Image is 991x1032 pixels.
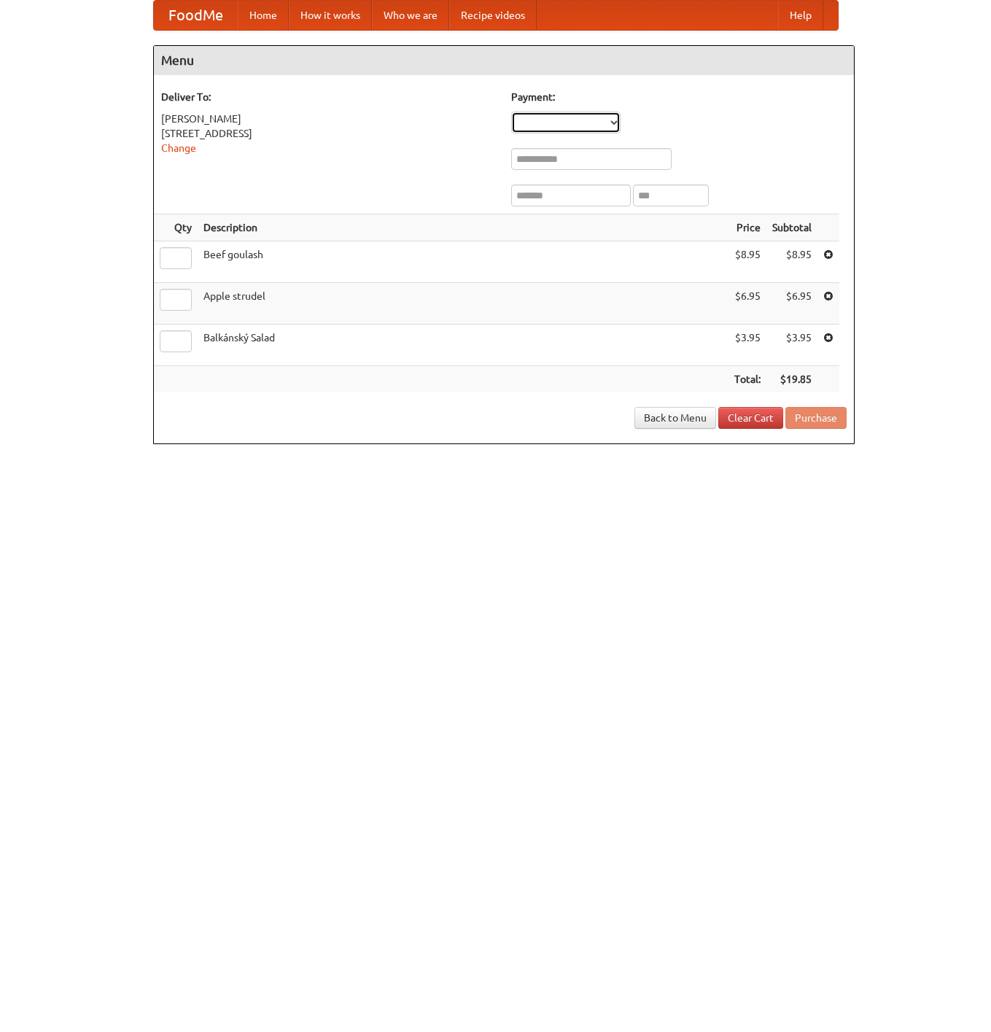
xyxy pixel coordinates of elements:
a: Who we are [372,1,449,30]
h4: Menu [154,46,854,75]
td: Beef goulash [198,241,728,283]
td: $3.95 [766,325,817,366]
th: Description [198,214,728,241]
a: Home [238,1,289,30]
td: $6.95 [766,283,817,325]
h5: Payment: [511,90,847,104]
td: $6.95 [728,283,766,325]
a: Help [778,1,823,30]
th: Total: [728,366,766,393]
th: Subtotal [766,214,817,241]
div: [PERSON_NAME] [161,112,497,126]
div: [STREET_ADDRESS] [161,126,497,141]
a: FoodMe [154,1,238,30]
h5: Deliver To: [161,90,497,104]
th: Price [728,214,766,241]
td: $8.95 [766,241,817,283]
a: Back to Menu [634,407,716,429]
a: Change [161,142,196,154]
a: Clear Cart [718,407,783,429]
button: Purchase [785,407,847,429]
th: Qty [154,214,198,241]
a: How it works [289,1,372,30]
td: Apple strudel [198,283,728,325]
td: $8.95 [728,241,766,283]
td: Balkánský Salad [198,325,728,366]
td: $3.95 [728,325,766,366]
th: $19.85 [766,366,817,393]
a: Recipe videos [449,1,537,30]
